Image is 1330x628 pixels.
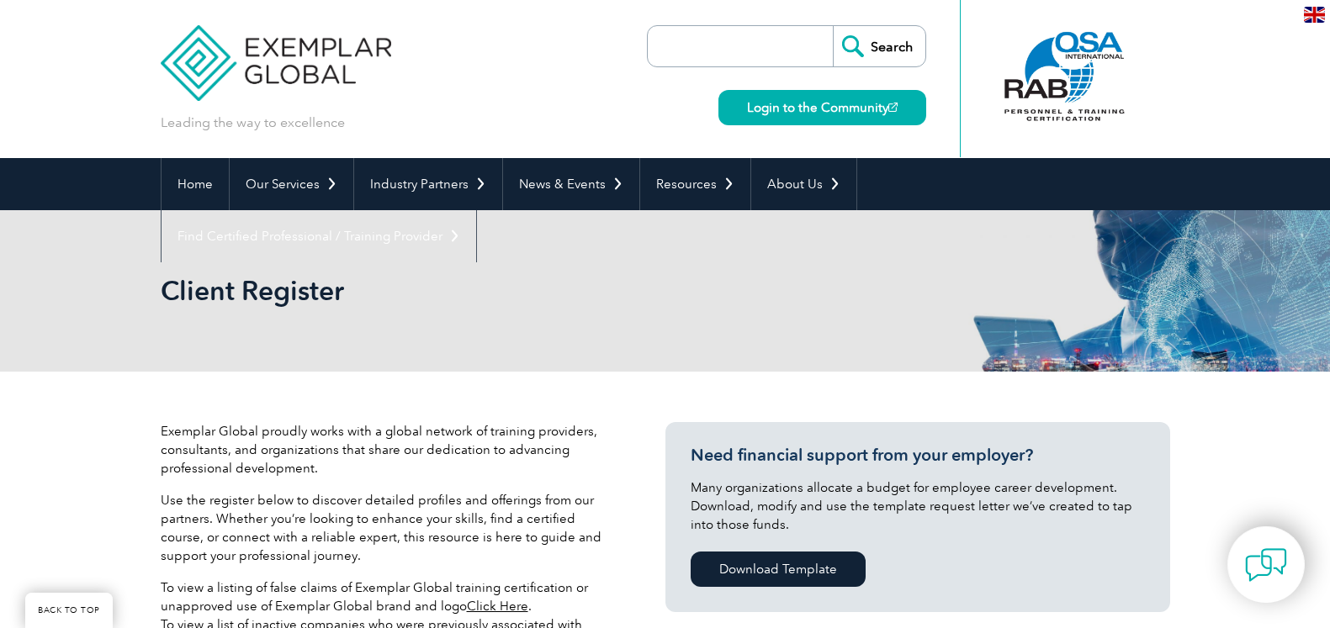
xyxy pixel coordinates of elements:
[161,113,345,132] p: Leading the way to excellence
[833,26,925,66] input: Search
[162,158,229,210] a: Home
[691,445,1145,466] h3: Need financial support from your employer?
[1304,7,1325,23] img: en
[354,158,502,210] a: Industry Partners
[888,103,898,112] img: open_square.png
[640,158,750,210] a: Resources
[718,90,926,125] a: Login to the Community
[161,491,615,565] p: Use the register below to discover detailed profiles and offerings from our partners. Whether you...
[161,277,867,304] h2: Client Register
[1245,544,1287,586] img: contact-chat.png
[230,158,353,210] a: Our Services
[691,478,1145,534] p: Many organizations allocate a budget for employee career development. Download, modify and use th...
[162,210,476,262] a: Find Certified Professional / Training Provider
[161,422,615,478] p: Exemplar Global proudly works with a global network of training providers, consultants, and organ...
[691,551,866,587] a: Download Template
[25,593,113,628] a: BACK TO TOP
[751,158,856,210] a: About Us
[467,599,528,614] a: Click Here
[503,158,639,210] a: News & Events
